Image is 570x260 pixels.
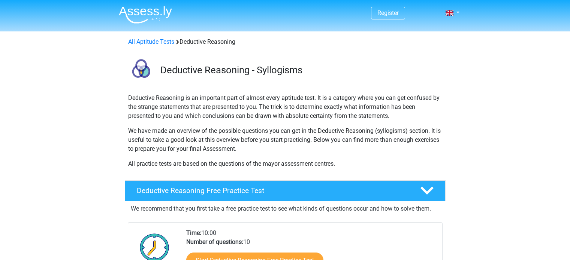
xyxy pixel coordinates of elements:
a: Register [377,9,399,16]
img: Assessly [119,6,172,24]
a: All Aptitude Tests [128,38,174,45]
a: Deductive Reasoning Free Practice Test [122,180,449,201]
img: deductive reasoning [125,55,157,87]
h4: Deductive Reasoning Free Practice Test [137,186,408,195]
b: Time: [186,229,201,236]
p: Deductive Reasoning is an important part of almost every aptitude test. It is a category where yo... [128,94,442,120]
p: We have made an overview of the possible questions you can get in the Deductive Reasoning (syllog... [128,126,442,153]
b: Number of questions: [186,238,243,245]
p: We recommend that you first take a free practice test to see what kinds of questions occur and ho... [131,204,440,213]
h3: Deductive Reasoning - Syllogisms [160,64,440,76]
p: All practice tests are based on the questions of the mayor assessment centres. [128,159,442,168]
div: Deductive Reasoning [125,37,445,46]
